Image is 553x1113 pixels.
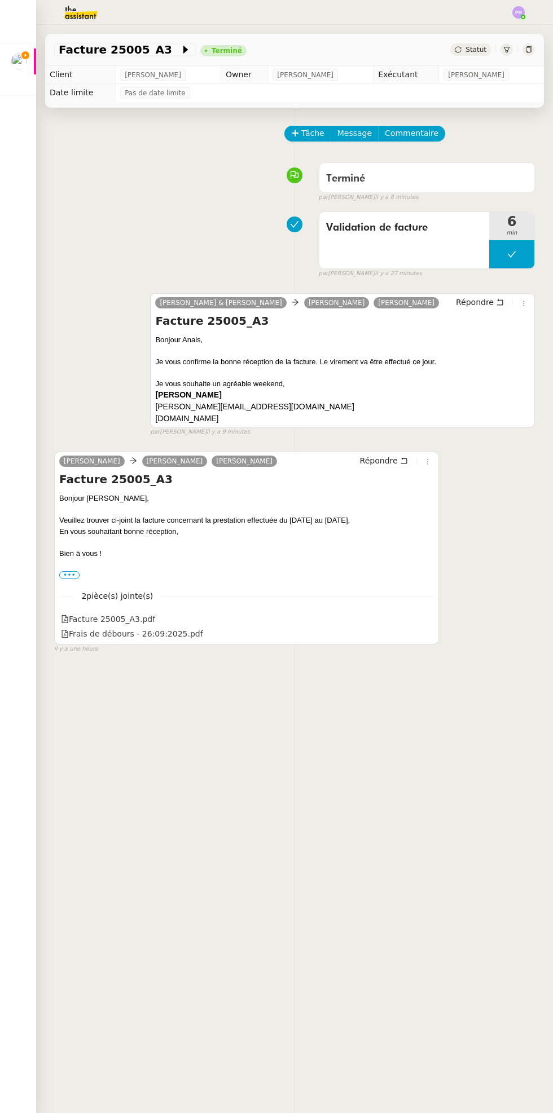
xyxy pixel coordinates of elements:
span: il y a 27 minutes [375,269,422,279]
a: [PERSON_NAME][EMAIL_ADDRESS][DOMAIN_NAME] [155,402,354,411]
span: il y a 8 minutes [375,193,418,202]
span: [PERSON_NAME] [125,69,181,81]
span: Facture 25005_A3 [59,44,180,55]
span: Statut [466,46,486,54]
div: Veuillez trouver ci-joint la facture concernant la prestation effectuée du [DATE] au [DATE], [59,515,434,526]
td: Exécutant [374,66,439,84]
span: par [150,427,160,437]
span: [PERSON_NAME] [277,69,333,81]
div: Bonjour Anais, [155,334,530,346]
label: ••• [59,571,80,579]
div: Bien à vous ! [59,548,434,559]
span: par [319,269,328,279]
img: users%2FfjlNmCTkLiVoA3HQjY3GA5JXGxb2%2Favatar%2Fstarofservice_97480retdsc0392.png [11,54,27,69]
td: Client [45,66,116,84]
span: min [489,228,534,238]
h4: Facture 25005_A3 [59,471,434,487]
button: Message [331,126,379,142]
span: il y a une heure [54,644,98,654]
small: [PERSON_NAME] [319,193,419,202]
small: [PERSON_NAME] [150,427,250,437]
a: [PERSON_NAME] [304,298,370,308]
span: Répondre [456,297,494,308]
a: [PERSON_NAME] & [PERSON_NAME] [155,298,286,308]
td: Owner [221,66,268,84]
h4: Facture 25005_A3 [155,313,530,329]
a: [PERSON_NAME] [59,456,125,466]
span: Commentaire [385,127,438,140]
span: il y a 9 minutes [207,427,250,437]
span: Répondre [360,455,398,466]
div: En vous souhaitant bonne réception, [59,526,434,537]
span: Tâche [301,127,324,140]
button: Répondre [452,296,508,308]
span: par [319,193,328,202]
span: pièce(s) jointe(s) [86,591,153,600]
div: Terminé [212,47,242,54]
td: Date limite [45,84,116,102]
a: [PERSON_NAME] [142,456,208,466]
td: [PERSON_NAME] [155,389,354,401]
span: Message [337,127,372,140]
span: 6 [489,215,534,228]
div: Frais de débours - 26:09:2025.pdf [61,628,203,641]
div: Je vous confirme la bonne réception de la facture. Le virement va être effectué ce jour. [155,356,530,368]
a: [PERSON_NAME] [374,298,439,308]
div: Je vous souhaite un agréable weekend, [155,378,530,390]
span: Validation de facture [326,219,482,236]
div: Bonjour [PERSON_NAME], [59,493,434,581]
span: Terminé [326,174,365,184]
button: Tâche [284,126,331,142]
a: [DOMAIN_NAME] [155,414,218,423]
img: svg [512,6,525,19]
a: [PERSON_NAME] [212,456,277,466]
div: Facture 25005_A3.pdf [61,613,155,626]
button: Répondre [356,454,412,467]
span: 2 [73,590,161,603]
button: Commentaire [378,126,445,142]
span: Pas de date limite [125,87,186,99]
span: [PERSON_NAME] [448,69,504,81]
small: [PERSON_NAME] [319,269,422,279]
